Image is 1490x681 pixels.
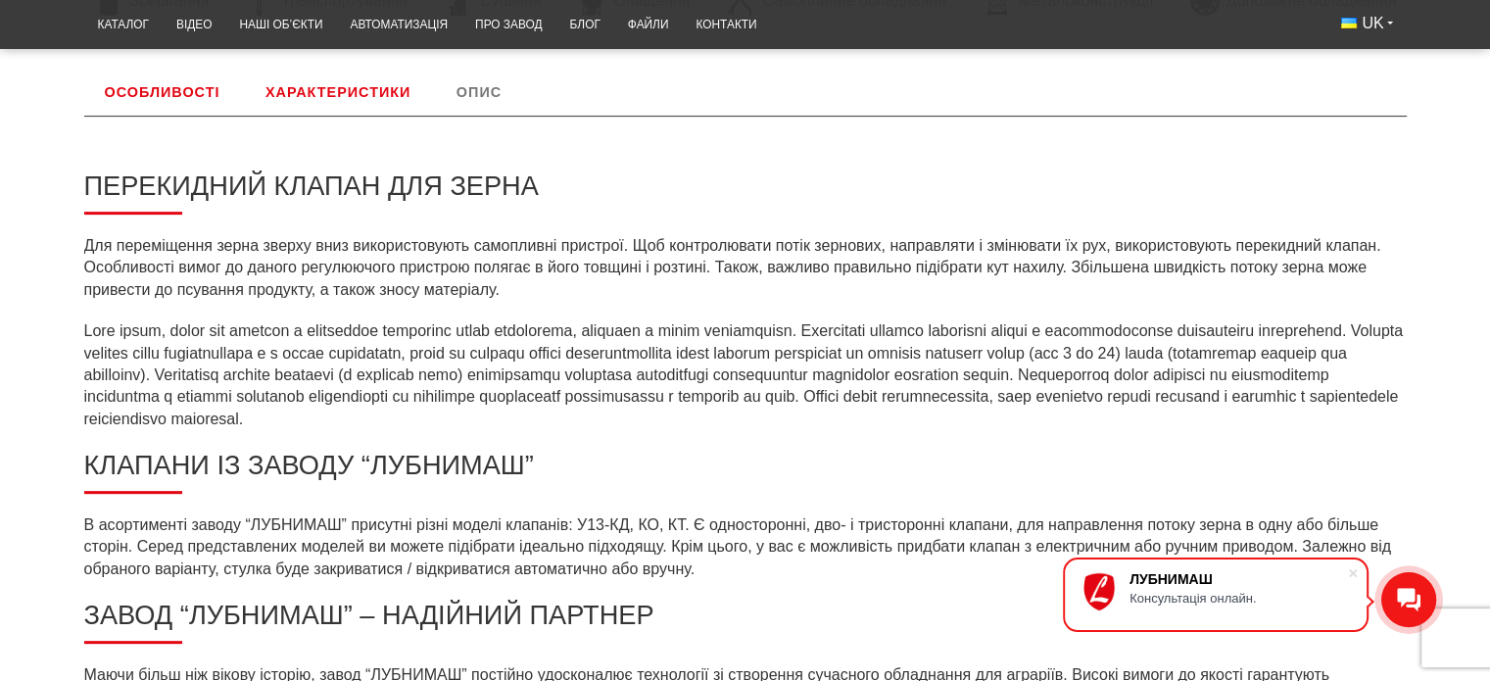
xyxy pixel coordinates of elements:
a: Опис [436,69,522,116]
a: Автоматизація [336,6,461,44]
button: UK [1327,6,1406,41]
a: Каталог [84,6,163,44]
img: Українська [1341,18,1357,28]
div: ЛУБНИМАШ [1130,571,1347,587]
a: Відео [163,6,225,44]
h2: Завод “ЛУБНИМАШ” – надійний партнер [84,600,1407,644]
p: В асортименті заводу “ЛУБНИМАШ” присутні різні моделі клапанів: У13-КД, КО, КТ. Є односторонні, д... [84,514,1407,580]
span: UK [1362,13,1383,34]
a: Характеристики [245,69,431,116]
a: Контакти [682,6,770,44]
p: Для переміщення зерна зверху вниз використовують самопливні пристрої. Щоб контролювати потік зерн... [84,235,1407,301]
div: Консультація онлайн. [1130,591,1347,606]
h2: Перекидний клапан для зерна [84,170,1407,215]
a: Файли [614,6,683,44]
a: Наші об’єкти [225,6,336,44]
p: Lore ipsum, dolor sit ametcon a elitseddoe temporinc utlab etdolorema, aliquaen a minim veniamqui... [84,320,1407,430]
a: Про завод [461,6,555,44]
h2: Клапани із заводу “ЛУБНИМАШ” [84,450,1407,494]
a: Блог [555,6,613,44]
a: Особливості [84,69,241,116]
